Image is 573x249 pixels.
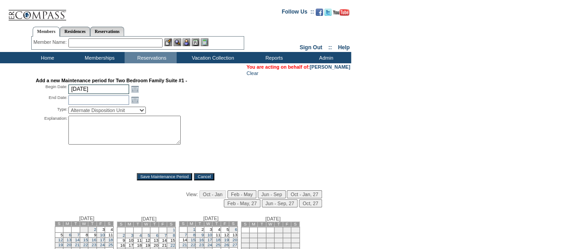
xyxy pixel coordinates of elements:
[266,238,274,243] td: 14
[173,38,181,46] img: View
[216,238,220,242] a: 18
[105,221,113,226] td: S
[185,233,187,237] a: 7
[202,233,204,237] a: 9
[283,243,291,248] td: 23
[183,243,187,247] a: 21
[201,38,208,46] img: b_calculator.gif
[186,192,198,197] span: View:
[83,238,88,242] a: 15
[221,221,229,226] td: F
[207,238,212,242] a: 17
[221,227,229,233] td: 5
[193,227,195,232] a: 1
[36,84,67,94] div: Begin Date:
[67,238,71,242] a: 13
[262,199,298,207] input: Jun - Sep, 27
[130,84,140,94] a: Open the calendar popup.
[224,199,260,207] input: Feb - May, 27
[140,233,142,238] a: 4
[333,9,349,16] img: Subscribe to our YouTube Channel
[191,243,195,247] a: 22
[173,228,175,232] a: 1
[33,27,60,37] a: Members
[316,11,323,17] a: Become our fan on Facebook
[241,222,249,227] td: S
[173,233,175,238] a: 8
[88,221,96,226] td: T
[199,243,203,247] a: 23
[316,9,323,16] img: Become our fan on Facebook
[266,222,274,227] td: W
[299,44,322,51] a: Sign Out
[159,238,167,243] td: 14
[274,233,283,238] td: 8
[199,238,203,242] a: 16
[150,238,159,243] td: 13
[192,38,199,46] img: Reservations
[324,11,332,17] a: Follow us on Twitter
[187,221,195,226] td: M
[246,70,258,76] a: Clear
[235,227,237,232] a: 6
[117,238,125,243] td: 9
[79,216,95,221] span: [DATE]
[100,238,105,242] a: 17
[179,221,187,226] td: S
[69,233,71,237] a: 6
[328,44,332,51] span: ::
[227,190,256,198] input: Feb - May
[125,222,133,227] td: M
[34,38,68,46] div: Member Name:
[159,222,167,227] td: F
[291,227,299,233] td: 3
[212,227,221,233] td: 4
[241,243,249,248] td: 18
[125,238,133,243] td: 10
[291,222,299,227] td: S
[142,238,150,243] td: 12
[134,222,142,227] td: T
[274,222,283,227] td: T
[117,222,125,227] td: S
[156,233,158,238] a: 6
[196,227,204,233] td: 2
[291,243,299,248] td: 24
[249,238,257,243] td: 12
[91,243,96,247] a: 23
[94,227,96,232] a: 2
[170,243,175,248] a: 22
[310,64,350,70] a: [PERSON_NAME]
[232,243,237,247] a: 27
[108,238,113,242] a: 18
[36,116,67,167] div: Explanation:
[249,233,257,238] td: 5
[283,222,291,227] td: F
[224,243,229,247] a: 26
[265,216,281,221] span: [DATE]
[67,243,71,247] a: 20
[249,243,257,248] td: 19
[80,221,88,226] td: W
[167,238,175,243] td: 15
[75,238,79,242] a: 14
[291,238,299,243] td: 17
[80,233,88,238] td: 8
[283,238,291,243] td: 16
[80,227,88,233] td: 1
[324,9,332,16] img: Follow us on Twitter
[164,233,167,238] a: 7
[199,190,226,198] input: Oct - Jan
[229,221,237,226] td: S
[100,243,105,247] a: 24
[221,233,229,238] td: 12
[159,243,167,248] td: 21
[258,190,286,198] input: Jun - Sep
[142,222,150,227] td: W
[246,64,350,70] span: You are acting on behalf of:
[212,221,221,226] td: T
[258,243,266,248] td: 20
[150,243,159,248] td: 20
[100,233,105,237] a: 10
[36,78,187,83] strong: Add a new Maintenance period for Two Bedroom Family Suite #1 -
